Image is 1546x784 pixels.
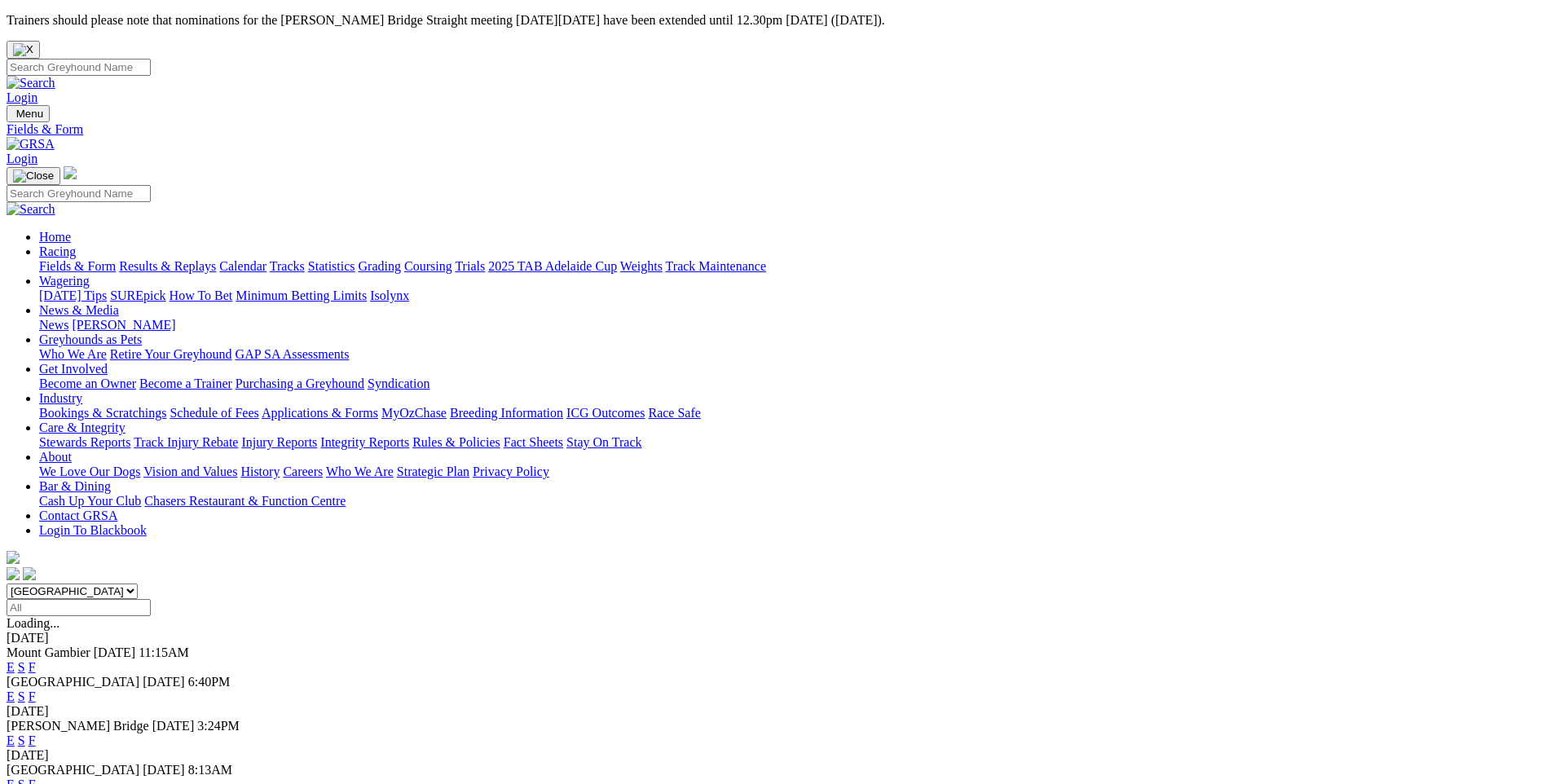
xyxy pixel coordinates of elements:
[566,435,641,449] a: Stay On Track
[326,465,394,478] a: Who We Are
[262,406,378,420] a: Applications & Forms
[368,377,429,390] a: Syndication
[473,465,549,478] a: Privacy Policy
[7,41,40,59] button: Close
[39,244,76,258] a: Racing
[39,509,117,522] a: Contact GRSA
[39,347,1539,362] div: Greyhounds as Pets
[504,435,563,449] a: Fact Sheets
[666,259,766,273] a: Track Maintenance
[39,465,140,478] a: We Love Our Dogs
[188,763,232,777] span: 8:13AM
[39,230,71,244] a: Home
[16,108,43,120] span: Menu
[39,406,166,420] a: Bookings & Scratchings
[144,494,346,508] a: Chasers Restaurant & Function Centre
[359,259,401,273] a: Grading
[39,465,1539,479] div: About
[7,599,151,616] input: Select date
[18,733,25,747] a: S
[110,347,232,361] a: Retire Your Greyhound
[450,406,563,420] a: Breeding Information
[7,689,15,703] a: E
[397,465,469,478] a: Strategic Plan
[7,660,15,674] a: E
[620,259,663,273] a: Weights
[143,465,237,478] a: Vision and Values
[39,377,136,390] a: Become an Owner
[39,479,111,493] a: Bar & Dining
[7,551,20,564] img: logo-grsa-white.png
[18,660,25,674] a: S
[39,259,1539,274] div: Racing
[7,748,1539,763] div: [DATE]
[29,733,36,747] a: F
[7,763,139,777] span: [GEOGRAPHIC_DATA]
[197,719,240,733] span: 3:24PM
[39,406,1539,421] div: Industry
[170,288,233,302] a: How To Bet
[39,435,1539,450] div: Care & Integrity
[170,406,258,420] a: Schedule of Fees
[39,274,90,288] a: Wagering
[64,166,77,179] img: logo-grsa-white.png
[7,167,60,185] button: Toggle navigation
[7,645,90,659] span: Mount Gambier
[381,406,447,420] a: MyOzChase
[39,288,1539,303] div: Wagering
[39,450,72,464] a: About
[110,288,165,302] a: SUREpick
[143,675,185,689] span: [DATE]
[7,122,1539,137] a: Fields & Form
[240,465,280,478] a: History
[7,616,59,630] span: Loading...
[236,377,364,390] a: Purchasing a Greyhound
[39,288,107,302] a: [DATE] Tips
[39,494,141,508] a: Cash Up Your Club
[488,259,617,273] a: 2025 TAB Adelaide Cup
[7,719,149,733] span: [PERSON_NAME] Bridge
[7,185,151,202] input: Search
[39,318,1539,333] div: News & Media
[39,303,119,317] a: News & Media
[7,733,15,747] a: E
[7,105,50,122] button: Toggle navigation
[270,259,305,273] a: Tracks
[39,435,130,449] a: Stewards Reports
[39,259,116,273] a: Fields & Form
[39,362,108,376] a: Get Involved
[7,59,151,76] input: Search
[7,13,1539,28] p: Trainers should please note that nominations for the [PERSON_NAME] Bridge Straight meeting [DATE]...
[308,259,355,273] a: Statistics
[18,689,25,703] a: S
[13,170,54,183] img: Close
[39,421,126,434] a: Care & Integrity
[39,377,1539,391] div: Get Involved
[39,391,82,405] a: Industry
[566,406,645,420] a: ICG Outcomes
[7,137,55,152] img: GRSA
[7,202,55,217] img: Search
[236,288,367,302] a: Minimum Betting Limits
[455,259,485,273] a: Trials
[188,675,231,689] span: 6:40PM
[29,660,36,674] a: F
[39,318,68,332] a: News
[7,152,37,165] a: Login
[39,333,142,346] a: Greyhounds as Pets
[412,435,500,449] a: Rules & Policies
[7,631,1539,645] div: [DATE]
[648,406,700,420] a: Race Safe
[39,347,107,361] a: Who We Are
[13,43,33,56] img: X
[7,567,20,580] img: facebook.svg
[7,675,139,689] span: [GEOGRAPHIC_DATA]
[72,318,175,332] a: [PERSON_NAME]
[39,523,147,537] a: Login To Blackbook
[7,76,55,90] img: Search
[39,494,1539,509] div: Bar & Dining
[134,435,238,449] a: Track Injury Rebate
[241,435,317,449] a: Injury Reports
[7,90,37,104] a: Login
